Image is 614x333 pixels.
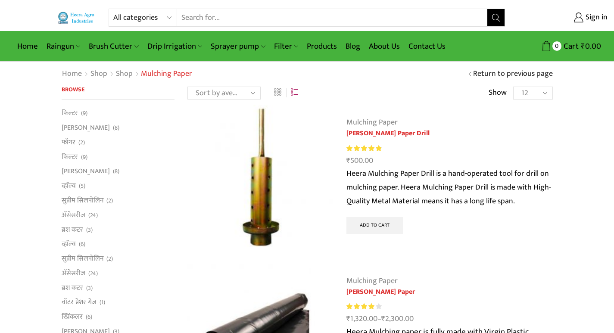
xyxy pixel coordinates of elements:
span: (5) [79,182,85,190]
a: ब्रश कटर [62,222,83,237]
a: [PERSON_NAME] Paper [346,287,553,297]
a: व्हाॅल्व [62,179,76,193]
a: ब्रश कटर [62,280,83,295]
span: Cart [561,40,579,52]
span: (1) [100,298,105,307]
a: Mulching Paper [346,116,398,129]
span: (2) [106,196,113,205]
span: (24) [88,269,98,278]
span: ₹ [346,312,350,325]
a: अ‍ॅसेसरीज [62,208,85,222]
bdi: 0.00 [581,40,601,53]
a: Add to cart: “Heera Mulching Paper Drill” [346,217,403,234]
a: Drip Irrigation [143,36,206,56]
bdi: 1,320.00 [346,312,377,325]
a: [PERSON_NAME] [62,121,110,135]
a: Mulching Paper [346,274,398,287]
span: ₹ [381,312,385,325]
bdi: 500.00 [346,154,373,167]
select: Shop order [187,87,261,100]
a: Sprayer pump [206,36,269,56]
a: Home [13,36,42,56]
span: ₹ [346,154,350,167]
span: Show [489,87,507,99]
span: Rated out of 5 [346,302,376,311]
img: Heera Mulching Paper Drill [187,105,333,251]
a: Raingun [42,36,84,56]
span: (3) [86,284,93,293]
a: सुप्रीम सिलपोलिन [62,193,103,208]
span: (6) [79,240,85,249]
span: (24) [88,211,98,220]
span: Sign in [583,12,608,23]
span: (6) [86,313,92,321]
a: Shop [115,68,133,80]
span: (9) [81,109,87,118]
span: (3) [86,226,93,234]
span: – [346,313,553,325]
a: Brush Cutter [84,36,143,56]
a: Contact Us [404,36,450,56]
a: Home [62,68,82,80]
a: Products [302,36,341,56]
a: Sign in [518,10,608,25]
a: व्हाॅल्व [62,237,76,252]
a: About Us [365,36,404,56]
div: Rated 5.00 out of 5 [346,144,381,153]
a: Blog [341,36,365,56]
a: वॉटर प्रेशर गेज [62,295,97,310]
bdi: 2,300.00 [381,312,414,325]
a: [PERSON_NAME] [62,164,110,179]
a: सुप्रीम सिलपोलिन [62,252,103,266]
div: Rated 4.27 out of 5 [346,302,381,311]
span: Rated out of 5 [346,144,381,153]
a: फिल्टर [62,108,78,120]
span: Browse [62,84,84,94]
h1: Mulching Paper [141,69,192,79]
a: फॉगर [62,135,75,149]
a: स्प्रिंकलर [62,310,83,324]
nav: Breadcrumb [62,68,192,80]
span: (9) [81,153,87,162]
a: Filter [270,36,302,56]
a: अ‍ॅसेसरीज [62,266,85,280]
a: 0 Cart ₹0.00 [514,38,601,54]
a: [PERSON_NAME] Paper Drill [346,128,553,139]
input: Search for... [177,9,488,26]
a: फिल्टर [62,149,78,164]
span: ₹ [581,40,585,53]
span: (2) [78,138,85,147]
div: Heera Mulching Paper Drill is a hand-operated tool for drill on mulching paper. Heera Mulching Pa... [346,167,553,209]
button: Search button [487,9,505,26]
span: (2) [106,255,113,263]
a: Shop [90,68,108,80]
span: 0 [552,41,561,50]
a: Return to previous page [473,68,553,80]
span: (8) [113,124,119,132]
span: (8) [113,167,119,176]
